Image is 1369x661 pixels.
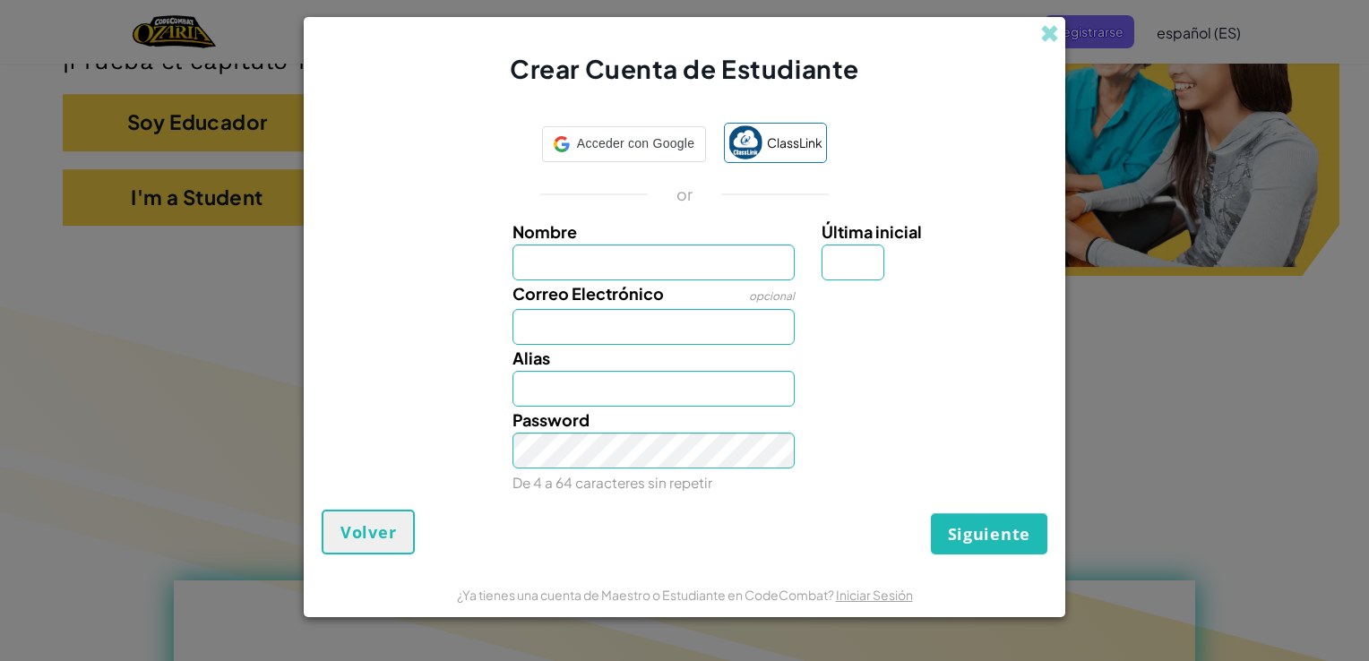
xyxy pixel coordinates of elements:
[542,126,706,162] div: Acceder con Google
[512,221,577,242] span: Nombre
[931,513,1047,554] button: Siguiente
[948,523,1030,545] span: Siguiente
[577,131,694,157] span: Acceder con Google
[836,587,913,603] a: Iniciar Sesión
[822,221,922,242] span: Última inicial
[676,184,693,205] p: or
[457,587,836,603] span: ¿Ya tienes una cuenta de Maestro o Estudiante en CodeCombat?
[512,409,590,430] span: Password
[728,125,762,159] img: classlink-logo-small.png
[510,53,859,84] span: Crear Cuenta de Estudiante
[512,283,664,304] span: Correo Electrónico
[512,348,550,368] span: Alias
[340,521,396,543] span: Volver
[322,510,415,554] button: Volver
[512,474,712,491] small: De 4 a 64 caracteres sin repetir
[767,130,822,156] span: ClassLink
[749,289,795,303] span: opcional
